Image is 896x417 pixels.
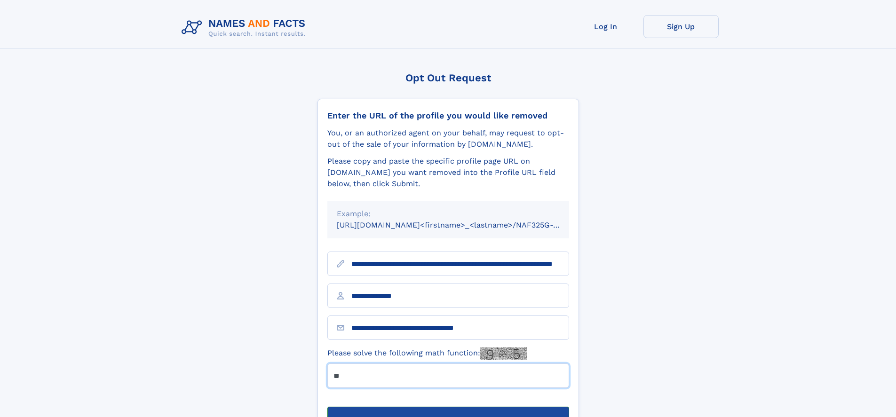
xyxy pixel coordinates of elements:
[568,15,643,38] a: Log In
[337,220,587,229] small: [URL][DOMAIN_NAME]<firstname>_<lastname>/NAF325G-xxxxxxxx
[327,156,569,189] div: Please copy and paste the specific profile page URL on [DOMAIN_NAME] you want removed into the Pr...
[327,347,527,360] label: Please solve the following math function:
[327,110,569,121] div: Enter the URL of the profile you would like removed
[337,208,560,220] div: Example:
[317,72,579,84] div: Opt Out Request
[178,15,313,40] img: Logo Names and Facts
[643,15,719,38] a: Sign Up
[327,127,569,150] div: You, or an authorized agent on your behalf, may request to opt-out of the sale of your informatio...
